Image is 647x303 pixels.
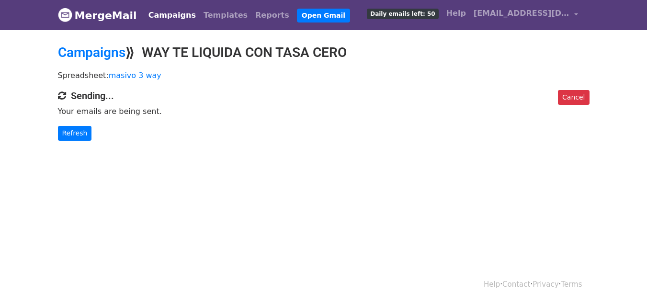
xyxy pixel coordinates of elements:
[558,90,589,105] a: Cancel
[363,4,442,23] a: Daily emails left: 50
[367,9,438,19] span: Daily emails left: 50
[470,4,582,26] a: [EMAIL_ADDRESS][DOMAIN_NAME]
[109,71,161,80] a: masivo 3 way
[58,126,92,141] a: Refresh
[502,280,530,289] a: Contact
[561,280,582,289] a: Terms
[200,6,251,25] a: Templates
[145,6,200,25] a: Campaigns
[484,280,500,289] a: Help
[58,5,137,25] a: MergeMail
[58,70,590,80] p: Spreadsheet:
[58,8,72,22] img: MergeMail logo
[443,4,470,23] a: Help
[58,106,590,116] p: Your emails are being sent.
[58,45,590,61] h2: ⟫ WAY TE LIQUIDA CON TASA CERO
[474,8,569,19] span: [EMAIL_ADDRESS][DOMAIN_NAME]
[297,9,350,22] a: Open Gmail
[251,6,293,25] a: Reports
[58,45,125,60] a: Campaigns
[533,280,558,289] a: Privacy
[58,90,590,101] h4: Sending...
